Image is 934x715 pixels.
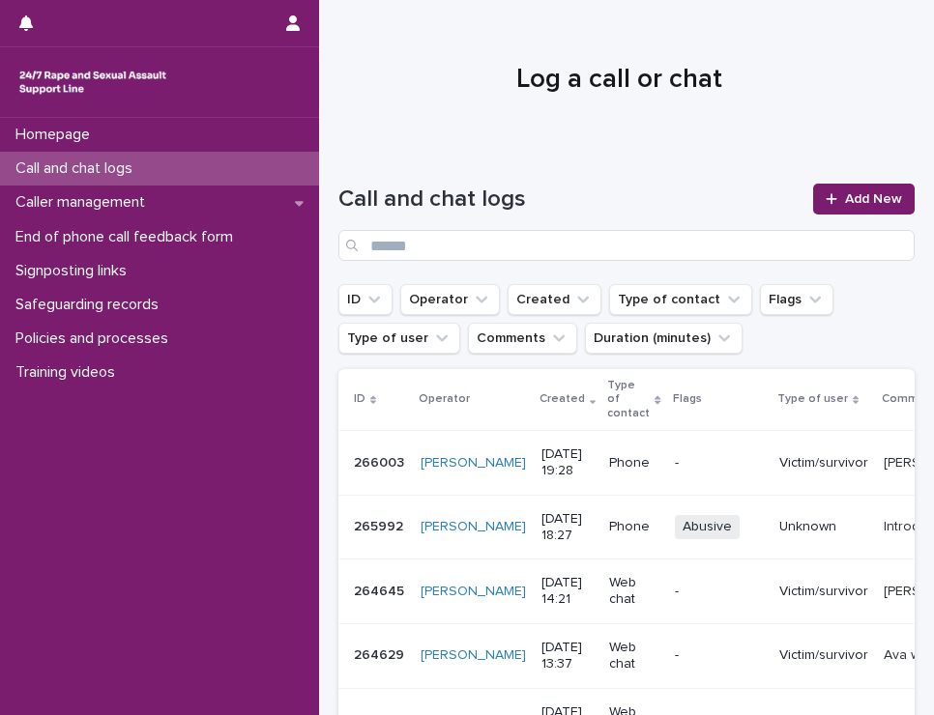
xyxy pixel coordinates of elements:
[813,184,915,214] a: Add New
[609,455,658,472] p: Phone
[673,388,702,410] p: Flags
[609,640,658,672] p: Web chat
[779,455,868,472] p: Victim/survivor
[8,329,184,348] p: Policies and processes
[779,519,868,535] p: Unknown
[675,647,764,664] p: -
[8,159,148,178] p: Call and chat logs
[8,296,174,314] p: Safeguarding records
[354,515,407,535] p: 265992
[541,511,594,544] p: [DATE] 18:27
[468,323,577,354] button: Comments
[779,647,868,664] p: Victim/survivor
[845,192,902,206] span: Add New
[421,647,526,664] a: [PERSON_NAME]
[8,193,161,212] p: Caller management
[421,584,526,600] a: [PERSON_NAME]
[338,64,899,97] h1: Log a call or chat
[15,63,170,101] img: rhQMoQhaT3yELyF149Cw
[421,519,526,535] a: [PERSON_NAME]
[354,580,408,600] p: 264645
[419,388,470,410] p: Operator
[354,388,365,410] p: ID
[541,446,594,479] p: [DATE] 19:28
[541,640,594,672] p: [DATE] 13:37
[8,363,131,382] p: Training videos
[8,126,105,144] p: Homepage
[338,323,460,354] button: Type of user
[609,519,658,535] p: Phone
[675,584,764,600] p: -
[338,186,802,214] h1: Call and chat logs
[400,284,500,315] button: Operator
[540,388,585,410] p: Created
[777,388,848,410] p: Type of user
[421,455,526,472] a: [PERSON_NAME]
[541,575,594,608] p: [DATE] 14:21
[8,228,248,246] p: End of phone call feedback form
[609,575,658,608] p: Web chat
[585,323,743,354] button: Duration (minutes)
[607,375,650,424] p: Type of contact
[338,284,393,315] button: ID
[779,584,868,600] p: Victim/survivor
[338,230,915,261] input: Search
[675,455,764,472] p: -
[508,284,601,315] button: Created
[8,262,142,280] p: Signposting links
[609,284,752,315] button: Type of contact
[354,451,408,472] p: 266003
[354,643,408,664] p: 264629
[760,284,833,315] button: Flags
[675,515,740,539] span: Abusive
